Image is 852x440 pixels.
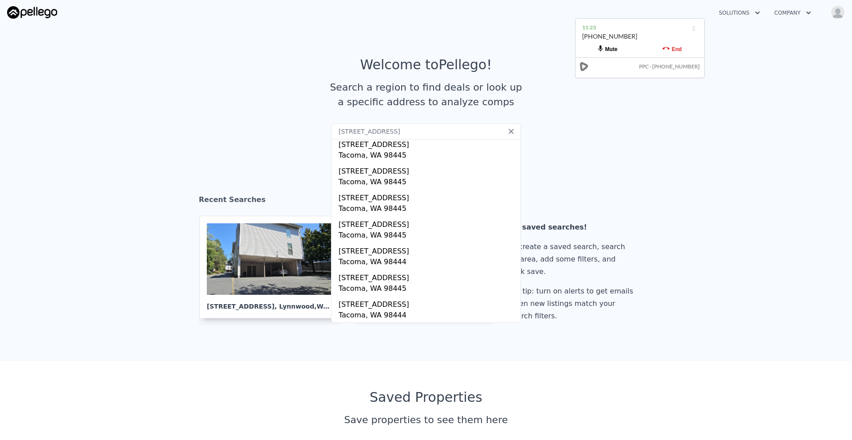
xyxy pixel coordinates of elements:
div: [STREET_ADDRESS] [339,189,517,203]
img: avatar [831,5,845,20]
div: Tacoma, WA 98445 [339,230,517,242]
div: To create a saved search, search an area, add some filters, and click save. [509,241,637,278]
div: [STREET_ADDRESS] , Lynnwood [207,295,334,311]
div: Saved Properties [199,389,653,405]
div: Pro tip: turn on alerts to get emails when new listings match your search filters. [509,285,637,322]
div: [STREET_ADDRESS] [339,136,517,150]
input: Search an address or region... [331,123,521,139]
div: Search a region to find deals or look up a specific address to analyze comps [327,80,525,109]
div: Tacoma, WA 98444 [339,257,517,269]
div: [STREET_ADDRESS] [339,269,517,283]
div: Tacoma, WA 98444 [339,310,517,322]
div: Tacoma, WA 98445 [339,203,517,216]
div: [STREET_ADDRESS] [339,296,517,310]
div: Recent Searches [199,187,653,216]
div: Welcome to Pellego ! [360,57,492,73]
button: Company [767,5,818,21]
img: Pellego [7,6,57,19]
div: Tacoma, WA 98445 [339,283,517,296]
a: [STREET_ADDRESS], Lynnwood,WA 98036 [199,216,348,318]
div: [STREET_ADDRESS] [339,242,517,257]
div: [STREET_ADDRESS] [339,216,517,230]
div: Tacoma, WA 98445 [339,150,517,163]
div: Tacoma, WA 98445 [339,177,517,189]
div: No saved searches! [509,221,637,234]
button: Solutions [712,5,767,21]
span: , WA 98036 [314,303,352,310]
div: [STREET_ADDRESS] [339,163,517,177]
div: Save properties to see them here [199,412,653,427]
